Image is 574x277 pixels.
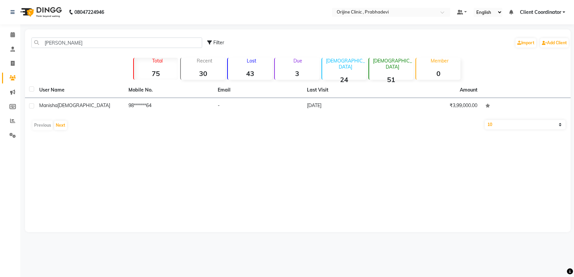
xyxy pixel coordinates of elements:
[39,102,57,108] span: Manisha
[303,98,392,115] td: [DATE]
[516,38,536,48] a: Import
[520,9,561,16] span: Client Coordinator
[416,69,460,78] strong: 0
[213,40,224,46] span: Filter
[322,75,366,84] strong: 24
[184,58,225,64] p: Recent
[181,69,225,78] strong: 30
[214,98,303,115] td: -
[57,102,110,108] span: [DEMOGRAPHIC_DATA]
[231,58,272,64] p: Lost
[540,38,569,48] a: Add Client
[325,58,366,70] p: [DEMOGRAPHIC_DATA]
[369,75,413,84] strong: 51
[31,37,202,48] input: Search by Name/Mobile/Email/Code
[124,82,214,98] th: Mobile No.
[419,58,460,64] p: Member
[275,69,319,78] strong: 3
[54,121,67,130] button: Next
[137,58,178,64] p: Total
[372,58,413,70] p: [DEMOGRAPHIC_DATA]
[35,82,124,98] th: User Name
[303,82,392,98] th: Last Visit
[214,82,303,98] th: Email
[17,3,64,22] img: logo
[228,69,272,78] strong: 43
[74,3,104,22] b: 08047224946
[276,58,319,64] p: Due
[456,82,481,98] th: Amount
[134,69,178,78] strong: 75
[392,98,481,115] td: ₹3,99,000.00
